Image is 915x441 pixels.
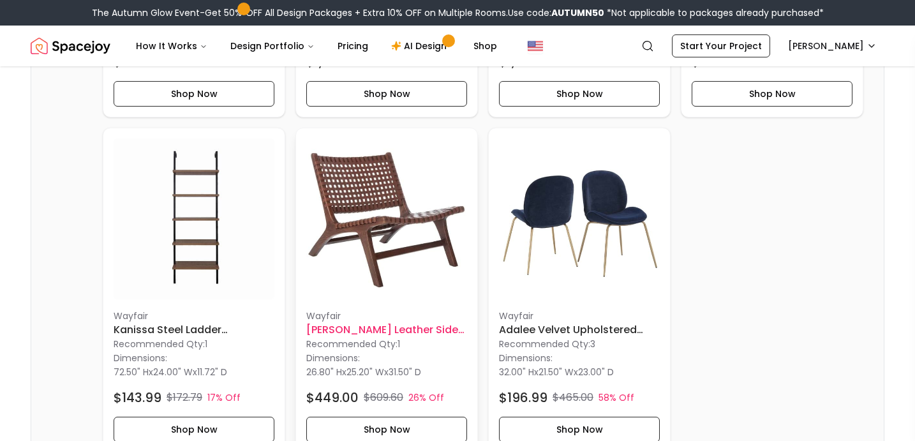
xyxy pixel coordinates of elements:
p: x x [306,366,421,378]
a: Pricing [327,33,378,59]
p: Recommended Qty: 3 [499,338,660,350]
button: Design Portfolio [220,33,325,59]
span: 24.00" W [153,366,193,378]
button: Shop Now [499,81,660,107]
span: 31.50" D [389,366,421,378]
span: *Not applicable to packages already purchased* [604,6,824,19]
nav: Main [126,33,507,59]
h6: Kanissa Steel Ladder Bookcase [114,322,274,338]
img: United States [528,38,543,54]
span: 72.50" H [114,366,149,378]
button: How It Works [126,33,218,59]
span: 32.00" H [499,366,534,378]
button: Shop Now [692,81,852,107]
p: 58% Off [599,391,634,404]
p: Recommended Qty: 1 [306,338,467,350]
img: Kanissa Steel Ladder Bookcase image [114,138,274,299]
img: Adalee Velvet Upholstered Side Chair (Set of 2) image [499,138,660,299]
p: Dimensions: [114,350,167,366]
a: AI Design [381,33,461,59]
h6: [PERSON_NAME] Leather Side Chair [306,322,467,338]
p: $172.79 [167,390,202,405]
p: Wayfair [306,310,467,322]
p: Dimensions: [306,350,360,366]
p: x x [499,366,614,378]
p: Wayfair [499,310,660,322]
h4: $196.99 [499,389,547,407]
button: [PERSON_NAME] [780,34,884,57]
span: Use code: [508,6,604,19]
p: 26% Off [408,391,444,404]
nav: Global [31,26,884,66]
p: Recommended Qty: 1 [114,338,274,350]
button: Shop Now [306,81,467,107]
button: Shop Now [114,81,274,107]
p: $465.00 [553,390,593,405]
p: 17% Off [207,391,241,404]
div: The Autumn Glow Event-Get 50% OFF All Design Packages + Extra 10% OFF on Multiple Rooms. [92,6,824,19]
img: Denman Leather Side Chair image [306,138,467,299]
b: AUTUMN50 [551,6,604,19]
p: Wayfair [114,310,274,322]
a: Start Your Project [672,34,770,57]
span: 21.50" W [539,366,574,378]
span: 23.00" D [578,366,614,378]
img: Spacejoy Logo [31,33,110,59]
span: 25.20" W [346,366,384,378]
h4: $143.99 [114,389,161,407]
p: x x [114,366,227,378]
a: Shop [463,33,507,59]
a: Spacejoy [31,33,110,59]
h4: $449.00 [306,389,359,407]
span: 26.80" H [306,366,342,378]
p: $609.60 [364,390,403,405]
p: Dimensions: [499,350,553,366]
h6: Adalee Velvet Upholstered Side Chair (Set of 2) [499,322,660,338]
span: 11.72" D [197,366,227,378]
